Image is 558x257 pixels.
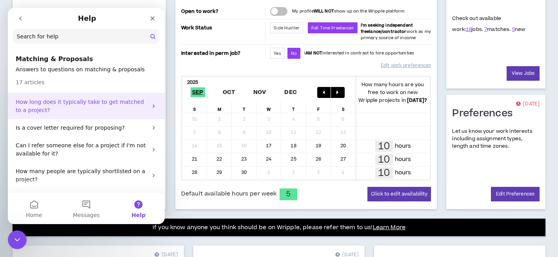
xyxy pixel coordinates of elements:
p: Work Status [181,22,264,33]
span: Help [124,205,138,210]
a: View Jobs [507,66,540,81]
div: S [182,101,207,113]
p: 17 articles [8,71,36,79]
p: Interested in perm job? [181,48,264,59]
p: Can I refer someone else for a project if I'm not available for it? [8,134,140,150]
h1: Preferences [452,107,518,120]
div: S [331,101,356,113]
a: 16 [466,26,471,33]
p: How long does it typically take to get matched to a project? [8,90,140,107]
p: [DATE] [516,100,540,108]
iframe: Intercom live chat [8,8,165,224]
p: hours [395,155,411,164]
b: I'm seeking independent freelance/contractor [361,22,413,34]
p: If you know anyone you think should be on Wripple, please refer them to us! [153,223,405,232]
span: Nov [252,87,268,97]
div: W [256,101,281,113]
strong: AM NOT [305,50,322,56]
div: T [281,101,306,113]
button: Click to edit availability [367,187,431,201]
p: hours [395,168,411,177]
p: How many people are typically shortlisted on a project? [8,159,140,176]
button: Help [105,185,157,216]
div: F [306,101,331,113]
span: jobs. [466,26,483,33]
span: Dec [283,87,298,97]
p: Answers to questions on matching & proposals [8,58,149,66]
span: Yes [274,51,281,56]
span: Side Hustler [274,25,300,31]
a: Edit Preferences [491,187,540,201]
strong: WILL NOT [314,8,334,14]
div: T [232,101,256,113]
span: No [291,51,297,56]
iframe: Intercom live chat [8,230,27,249]
p: Let us know your work interests including assignment types, length and time zones. [452,128,540,150]
p: My profile show up on the Wripple platform [292,8,404,14]
span: matches. [484,26,511,33]
a: 5 [512,26,515,33]
span: Messages [65,205,92,210]
div: M [207,101,232,113]
span: Sep [191,87,205,97]
span: Home [18,205,34,210]
p: Is a cover letter required for proposing? [8,116,140,124]
span: Default available hours per week [181,190,276,198]
h2: Matching & Proposals [8,47,149,56]
span: work as my primary source of income [361,22,431,41]
p: How many hours are you free to work on new Wripple projects in [356,81,430,104]
span: new [512,26,525,33]
b: 2025 [187,79,198,86]
p: Open to work? [181,8,264,14]
p: Check out available work: [452,15,525,33]
button: Messages [52,185,104,216]
a: Edit work preferences [381,59,431,72]
a: 7 [484,26,487,33]
p: I interested in contract to hire opportunities [304,50,414,56]
span: Oct [221,87,236,97]
a: Learn More [373,223,405,232]
b: [DATE] ? [407,97,427,104]
p: hours [395,142,411,150]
